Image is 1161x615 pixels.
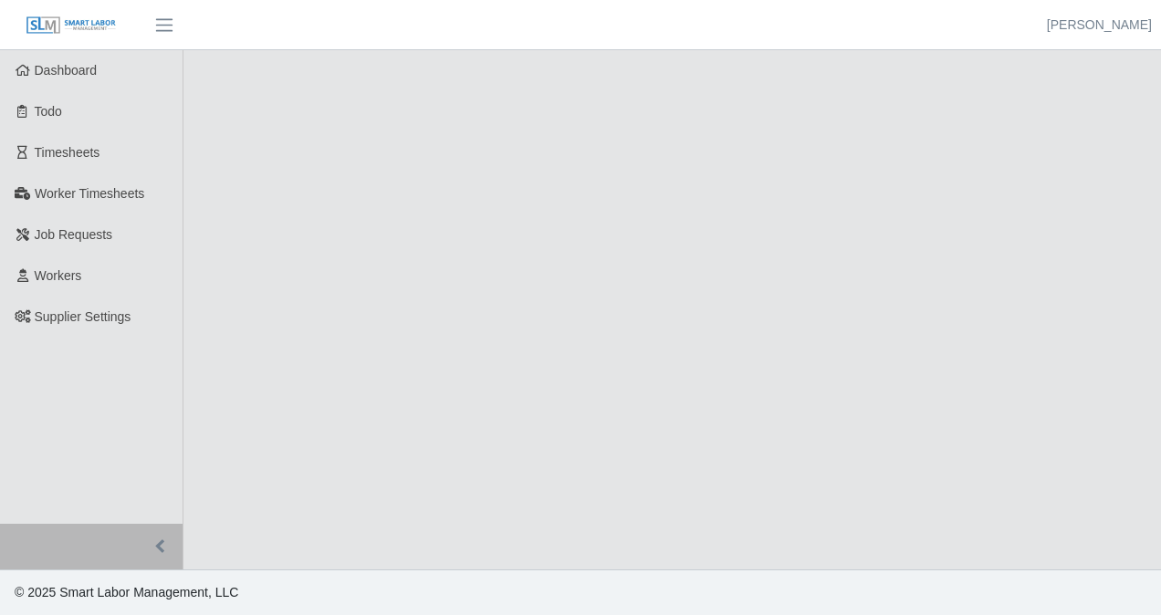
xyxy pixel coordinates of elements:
[1047,16,1152,35] a: [PERSON_NAME]
[35,145,100,160] span: Timesheets
[15,585,238,599] span: © 2025 Smart Labor Management, LLC
[35,186,144,201] span: Worker Timesheets
[35,104,62,119] span: Todo
[26,16,117,36] img: SLM Logo
[35,227,113,242] span: Job Requests
[35,309,131,324] span: Supplier Settings
[35,63,98,78] span: Dashboard
[35,268,82,283] span: Workers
